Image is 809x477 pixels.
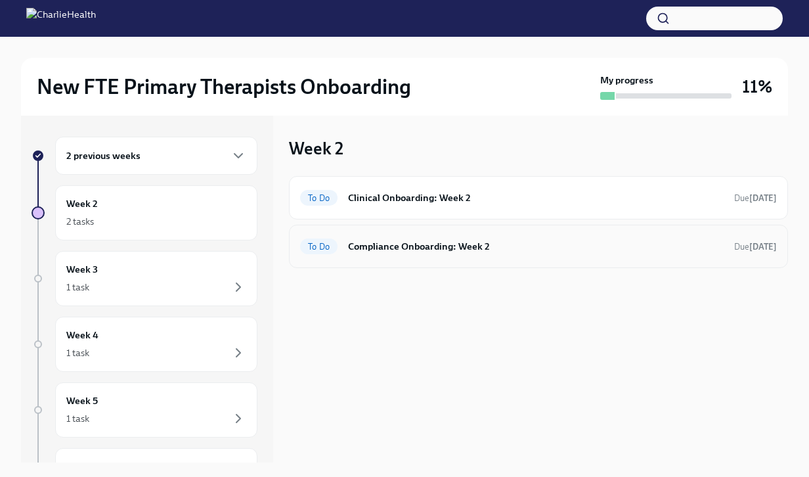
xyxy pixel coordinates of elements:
[749,193,777,203] strong: [DATE]
[348,239,724,254] h6: Compliance Onboarding: Week 2
[26,8,96,29] img: CharlieHealth
[734,240,777,253] span: September 14th, 2025 10:00
[66,281,89,294] div: 1 task
[348,191,724,205] h6: Clinical Onboarding: Week 2
[66,394,98,408] h6: Week 5
[749,242,777,252] strong: [DATE]
[734,192,777,204] span: September 14th, 2025 10:00
[734,242,777,252] span: Due
[300,236,777,257] a: To DoCompliance Onboarding: Week 2Due[DATE]
[55,137,257,175] div: 2 previous weeks
[32,185,257,240] a: Week 22 tasks
[66,328,98,342] h6: Week 4
[37,74,411,100] h2: New FTE Primary Therapists Onboarding
[32,382,257,438] a: Week 51 task
[66,412,89,425] div: 1 task
[32,251,257,306] a: Week 31 task
[66,459,98,474] h6: Week 6
[742,75,772,99] h3: 11%
[32,317,257,372] a: Week 41 task
[300,187,777,208] a: To DoClinical Onboarding: Week 2Due[DATE]
[300,242,338,252] span: To Do
[66,215,94,228] div: 2 tasks
[66,262,98,277] h6: Week 3
[66,346,89,359] div: 1 task
[289,137,343,160] h3: Week 2
[600,74,653,87] strong: My progress
[66,196,98,211] h6: Week 2
[734,193,777,203] span: Due
[300,193,338,203] span: To Do
[66,148,141,163] h6: 2 previous weeks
